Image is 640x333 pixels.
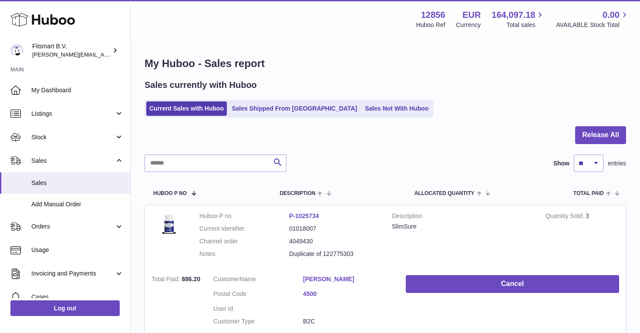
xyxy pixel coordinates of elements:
[145,57,626,71] h1: My Huboo - Sales report
[31,179,124,187] span: Sales
[553,159,569,168] label: Show
[182,276,200,283] span: 886.20
[406,275,619,293] button: Cancel
[213,275,303,286] dt: Name
[229,101,360,116] a: Sales Shipped From [GEOGRAPHIC_DATA]
[421,9,445,21] strong: 12856
[608,159,626,168] span: entries
[199,237,289,246] dt: Channel order
[303,290,393,298] a: 4500
[462,9,481,21] strong: EUR
[392,212,532,222] strong: Description
[303,275,393,283] a: [PERSON_NAME]
[213,317,303,326] dt: Customer Type
[414,191,475,196] span: ALLOCATED Quantity
[289,237,379,246] dd: 4049430
[416,21,445,29] div: Huboo Ref
[31,246,124,254] span: Usage
[10,300,120,316] a: Log out
[152,212,186,236] img: 128561738056625.png
[603,9,620,21] span: 0.00
[556,21,630,29] span: AVAILABLE Stock Total
[289,250,379,258] p: Duplicate of 122775303
[492,9,545,29] a: 164,097.18 Total sales
[10,44,24,57] img: jonathan@leaderoo.com
[31,200,124,209] span: Add Manual Order
[213,290,303,300] dt: Postal Code
[31,157,115,165] span: Sales
[31,293,124,301] span: Cases
[145,79,257,91] h2: Sales currently with Huboo
[289,225,379,233] dd: 01018007
[573,191,604,196] span: Total paid
[289,212,319,219] a: P-1025734
[199,212,289,220] dt: Huboo P no
[392,222,532,231] div: SlimSure
[31,222,115,231] span: Orders
[280,191,315,196] span: Description
[153,191,187,196] span: Huboo P no
[362,101,431,116] a: Sales Not With Huboo
[539,205,626,269] td: 3
[32,42,111,59] div: Fitsmart B.V.
[146,101,227,116] a: Current Sales with Huboo
[31,269,115,278] span: Invoicing and Payments
[31,110,115,118] span: Listings
[506,21,545,29] span: Total sales
[199,225,289,233] dt: Current identifier
[456,21,481,29] div: Currency
[31,86,124,94] span: My Dashboard
[575,126,626,144] button: Release All
[213,276,240,283] span: Customer
[303,317,393,326] dd: B2C
[556,9,630,29] a: 0.00 AVAILABLE Stock Total
[546,212,586,222] strong: Quantity Sold
[31,133,115,141] span: Stock
[492,9,535,21] span: 164,097.18
[32,51,175,58] span: [PERSON_NAME][EMAIL_ADDRESS][DOMAIN_NAME]
[152,276,182,285] strong: Total Paid
[199,250,289,258] dt: Notes
[213,305,303,313] dt: User Id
